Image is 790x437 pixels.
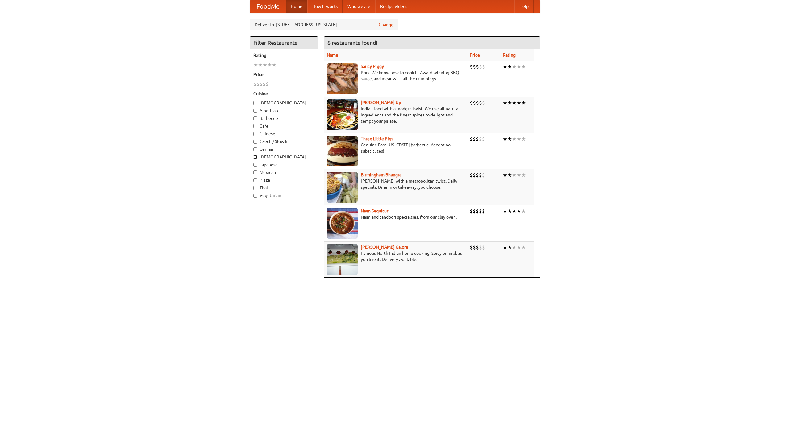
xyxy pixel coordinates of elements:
[503,136,507,142] li: ★
[512,99,517,106] li: ★
[253,124,257,128] input: Cafe
[253,107,314,114] label: American
[361,245,408,250] a: [PERSON_NAME] Galore
[260,81,263,87] li: $
[507,99,512,106] li: ★
[470,208,473,215] li: $
[253,177,314,183] label: Pizza
[470,244,473,251] li: $
[470,172,473,179] li: $
[512,63,517,70] li: ★
[482,172,485,179] li: $
[512,172,517,179] li: ★
[327,208,358,239] img: naansequitur.jpg
[327,63,358,94] img: saucy.jpg
[361,136,393,141] a: Three Little Pigs
[479,208,482,215] li: $
[250,0,286,13] a: FoodMe
[253,170,257,174] input: Mexican
[517,172,521,179] li: ★
[263,61,267,68] li: ★
[473,208,476,215] li: $
[307,0,343,13] a: How it works
[253,100,314,106] label: [DEMOGRAPHIC_DATA]
[263,81,266,87] li: $
[476,172,479,179] li: $
[482,244,485,251] li: $
[267,61,272,68] li: ★
[253,192,314,199] label: Vegetarian
[503,172,507,179] li: ★
[476,136,479,142] li: $
[343,0,375,13] a: Who we are
[470,53,480,57] a: Price
[479,136,482,142] li: $
[253,52,314,58] h5: Rating
[512,136,517,142] li: ★
[327,214,465,220] p: Naan and tandoori specialties, from our clay oven.
[253,71,314,78] h5: Price
[517,208,521,215] li: ★
[253,131,314,137] label: Chinese
[470,63,473,70] li: $
[327,142,465,154] p: Genuine East [US_STATE] barbecue. Accept no substitutes!
[521,172,526,179] li: ★
[514,0,534,13] a: Help
[327,178,465,190] p: [PERSON_NAME] with a metropolitan twist. Daily specials. Dine-in or takeaway, you choose.
[253,123,314,129] label: Cafe
[253,185,314,191] label: Thai
[258,61,263,68] li: ★
[521,208,526,215] li: ★
[253,90,314,97] h5: Cuisine
[507,208,512,215] li: ★
[253,140,257,144] input: Czech / Slovak
[482,99,485,106] li: $
[503,63,507,70] li: ★
[473,99,476,106] li: $
[479,63,482,70] li: $
[253,147,257,151] input: German
[517,63,521,70] li: ★
[507,136,512,142] li: ★
[521,99,526,106] li: ★
[253,116,257,120] input: Barbecue
[476,63,479,70] li: $
[503,244,507,251] li: ★
[379,22,393,28] a: Change
[361,172,401,177] a: Birmingham Bhangra
[327,99,358,130] img: curryup.jpg
[253,163,257,167] input: Japanese
[253,194,257,198] input: Vegetarian
[476,244,479,251] li: $
[476,208,479,215] li: $
[250,37,318,49] h4: Filter Restaurants
[470,99,473,106] li: $
[473,63,476,70] li: $
[473,136,476,142] li: $
[521,244,526,251] li: ★
[253,178,257,182] input: Pizza
[521,136,526,142] li: ★
[521,63,526,70] li: ★
[253,186,257,190] input: Thai
[470,136,473,142] li: $
[266,81,269,87] li: $
[375,0,412,13] a: Recipe videos
[482,63,485,70] li: $
[253,146,314,152] label: German
[507,172,512,179] li: ★
[479,172,482,179] li: $
[503,53,516,57] a: Rating
[253,81,256,87] li: $
[512,208,517,215] li: ★
[253,109,257,113] input: American
[327,53,338,57] a: Name
[507,63,512,70] li: ★
[327,250,465,263] p: Famous North Indian home cooking. Spicy or mild, as you like it. Delivery available.
[327,40,377,46] ng-pluralize: 6 restaurants found!
[473,244,476,251] li: $
[253,154,314,160] label: [DEMOGRAPHIC_DATA]
[517,244,521,251] li: ★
